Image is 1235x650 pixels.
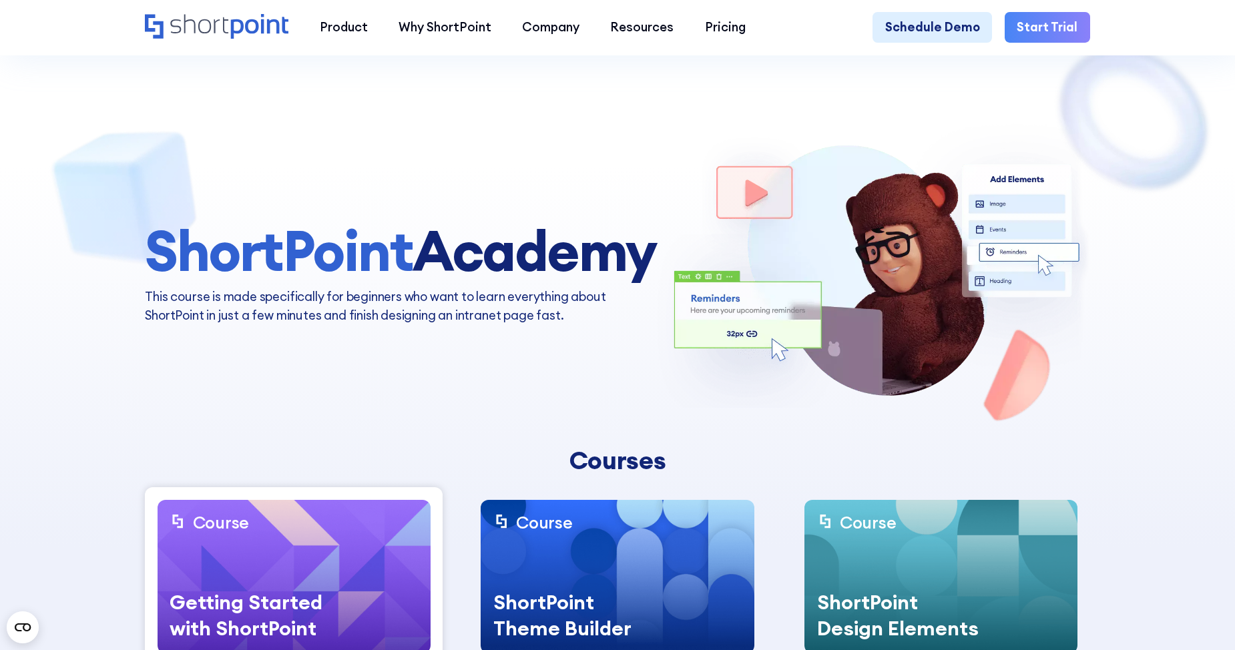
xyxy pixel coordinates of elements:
a: Product [304,12,383,43]
a: Resources [595,12,689,43]
div: Courses [367,446,868,475]
div: Why ShortPoint [399,18,491,37]
a: Start Trial [1005,12,1090,43]
a: Schedule Demo [873,12,992,43]
span: ShortPoint [145,216,413,286]
h1: Academy [145,220,656,282]
a: Pricing [690,12,761,43]
a: Company [507,12,595,43]
p: This course is made specifically for beginners who want to learn everything about ShortPoint in j... [145,288,656,325]
div: Product [320,18,368,37]
div: Course [193,512,250,533]
iframe: Chat Widget [995,495,1235,650]
div: Company [522,18,579,37]
div: Resources [610,18,674,37]
button: Open CMP widget [7,611,39,643]
a: Why ShortPoint [383,12,507,43]
a: Home [145,14,288,41]
div: Course [516,512,573,533]
div: Course [840,512,897,533]
div: Pricing [705,18,746,37]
